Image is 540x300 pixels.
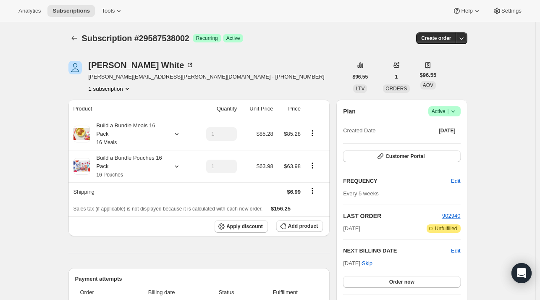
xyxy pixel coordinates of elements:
button: [DATE] [434,125,461,137]
small: 16 Pouches [97,172,123,178]
button: Analytics [13,5,46,17]
span: [DATE] [439,127,456,134]
span: $96.55 [420,71,437,79]
span: Edit [451,177,460,185]
span: $156.25 [271,205,291,212]
button: Product actions [306,129,319,138]
div: [PERSON_NAME] White [89,61,194,69]
button: Shipping actions [306,186,319,195]
div: Open Intercom Messenger [511,263,532,283]
button: Tools [97,5,128,17]
button: Subscriptions [68,32,80,44]
span: [DATE] [343,224,360,233]
span: Active [226,35,240,42]
span: Create order [421,35,451,42]
span: Customer Portal [385,153,425,160]
h2: FREQUENCY [343,177,451,185]
button: 902940 [442,212,460,220]
span: $85.28 [257,131,273,137]
button: Subscriptions [47,5,95,17]
h2: NEXT BILLING DATE [343,247,451,255]
button: Help [448,5,486,17]
span: $63.98 [257,163,273,169]
a: 902940 [442,213,460,219]
span: Skip [362,259,372,268]
th: Product [68,100,195,118]
span: Add product [288,223,318,229]
span: Active [432,107,457,116]
span: Unfulfilled [435,225,457,232]
span: [PERSON_NAME][EMAIL_ADDRESS][PERSON_NAME][DOMAIN_NAME] · [PHONE_NUMBER] [89,73,325,81]
span: Settings [501,8,522,14]
span: Subscriptions [52,8,90,14]
span: Fulfillment [252,288,318,297]
button: 1 [390,71,403,83]
span: [DATE] · [343,260,372,266]
span: $85.28 [284,131,301,137]
h2: LAST ORDER [343,212,442,220]
span: Nicole White [68,61,82,74]
span: AOV [423,82,433,88]
button: Product actions [89,84,131,93]
th: Shipping [68,182,195,201]
h2: Payment attempts [75,275,323,283]
span: Status [205,288,248,297]
button: Settings [488,5,527,17]
button: Product actions [306,161,319,170]
small: 16 Meals [97,139,117,145]
h2: Plan [343,107,356,116]
span: Tools [102,8,115,14]
button: Edit [451,247,460,255]
span: $63.98 [284,163,301,169]
button: Create order [416,32,456,44]
span: Created Date [343,126,375,135]
span: Order now [389,279,414,285]
button: Apply discount [215,220,268,233]
th: Price [276,100,303,118]
span: | [447,108,448,115]
button: Add product [276,220,323,232]
button: Skip [357,257,377,270]
span: Sales tax (if applicable) is not displayed because it is calculated with each new order. [73,206,263,212]
span: ORDERS [385,86,407,92]
span: Analytics [18,8,41,14]
span: Every 5 weeks [343,190,379,197]
span: Subscription #29587538002 [82,34,189,43]
button: $96.55 [348,71,373,83]
button: Order now [343,276,460,288]
span: Help [461,8,472,14]
span: $6.99 [287,189,301,195]
div: Build a Bundle Pouches 16 Pack [90,154,166,179]
span: $96.55 [353,74,368,80]
span: LTV [356,86,364,92]
button: Customer Portal [343,150,460,162]
span: Recurring [196,35,218,42]
th: Quantity [194,100,239,118]
span: Apply discount [226,223,263,230]
button: Edit [446,174,465,188]
th: Unit Price [239,100,275,118]
span: 1 [395,74,398,80]
div: Build a Bundle Meals 16 Pack [90,121,166,147]
span: Billing date [123,288,200,297]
